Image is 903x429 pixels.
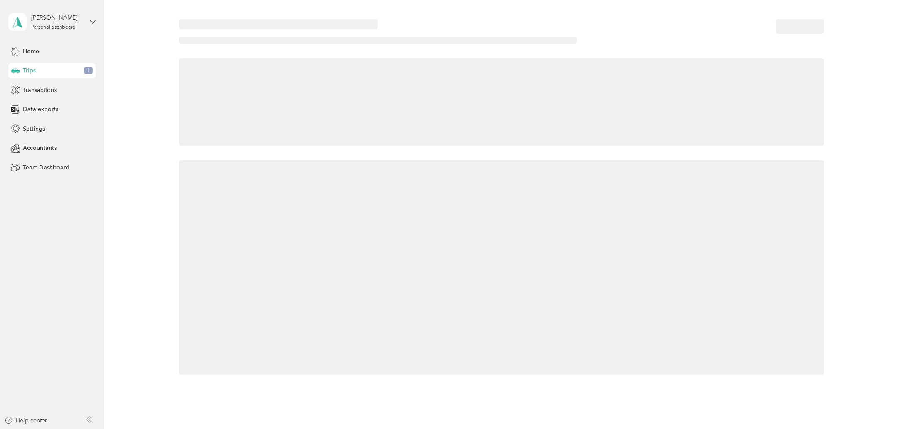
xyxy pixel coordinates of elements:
[23,163,69,172] span: Team Dashboard
[84,67,93,74] span: 1
[23,144,57,152] span: Accountants
[23,105,58,114] span: Data exports
[856,382,903,429] iframe: Everlance-gr Chat Button Frame
[23,86,57,94] span: Transactions
[31,25,76,30] div: Personal dashboard
[23,47,39,56] span: Home
[23,66,36,75] span: Trips
[5,416,47,425] button: Help center
[31,13,83,22] div: [PERSON_NAME]
[23,124,45,133] span: Settings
